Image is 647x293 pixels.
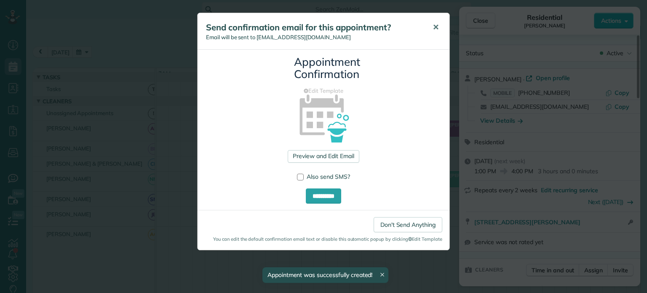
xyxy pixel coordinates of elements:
[204,87,443,95] a: Edit Template
[205,236,442,242] small: You can edit the default confirmation email text or disable this automatic popup by clicking Edit...
[288,150,359,163] a: Preview and Edit Email
[262,267,389,283] div: Appointment was successfully created!
[433,22,439,32] span: ✕
[206,22,421,33] h5: Send confirmation email for this appointment?
[206,34,351,40] span: Email will be sent to [EMAIL_ADDRESS][DOMAIN_NAME]
[307,173,350,180] span: Also send SMS?
[294,56,353,80] h3: Appointment Confirmation
[374,217,442,232] a: Don't Send Anything
[286,80,361,155] img: appointment_confirmation_icon-141e34405f88b12ade42628e8c248340957700ab75a12ae832a8710e9b578dc5.png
